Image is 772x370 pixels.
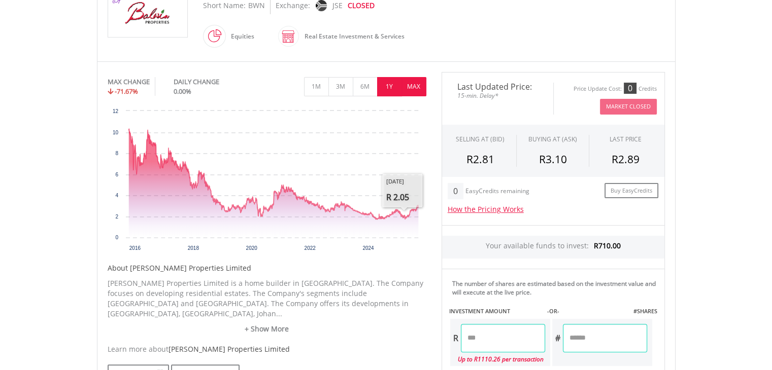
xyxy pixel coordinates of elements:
a: How the Pricing Works [448,204,524,214]
span: BUYING AT (ASK) [528,135,577,143]
a: + Show More [108,324,426,334]
div: EasyCredits remaining [465,188,529,196]
label: -OR- [547,307,559,315]
div: Learn more about [108,344,426,354]
text: 2024 [362,245,374,251]
div: Price Update Cost: [574,85,622,93]
div: The number of shares are estimated based on the investment value and will execute at the live price. [452,279,660,297]
div: 0 [448,183,463,199]
text: 2 [115,214,118,219]
svg: Interactive chart [108,106,426,258]
div: # [552,324,563,352]
text: 2016 [129,245,141,251]
button: 1M [304,77,329,96]
button: MAX [401,77,426,96]
text: 4 [115,193,118,198]
span: -71.67% [115,87,138,96]
label: #SHARES [633,307,657,315]
button: Market Closed [600,99,657,115]
div: Your available funds to invest: [442,236,664,258]
text: 10 [112,130,118,135]
button: 3M [328,77,353,96]
h5: About [PERSON_NAME] Properties Limited [108,263,426,273]
div: DAILY CHANGE [174,77,253,87]
label: INVESTMENT AMOUNT [449,307,510,315]
a: Buy EasyCredits [605,183,658,199]
span: R2.81 [466,152,494,166]
text: 0 [115,235,118,240]
text: 2022 [304,245,316,251]
span: 0.00% [174,87,191,96]
button: 1Y [377,77,402,96]
div: R [450,324,461,352]
text: 8 [115,151,118,156]
p: [PERSON_NAME] Properties Limited is a home builder in [GEOGRAPHIC_DATA]. The Company focuses on d... [108,278,426,319]
div: Real Estate Investment & Services [299,24,405,49]
text: 12 [112,108,118,114]
span: R710.00 [594,241,621,250]
span: [PERSON_NAME] Properties Limited [169,344,290,354]
button: 6M [353,77,378,96]
div: 0 [624,83,636,94]
span: R2.89 [612,152,640,166]
div: Equities [226,24,254,49]
span: 15-min. Delay* [450,91,546,100]
div: SELLING AT (BID) [456,135,505,143]
div: Credits [639,85,657,93]
div: LAST PRICE [610,135,642,143]
text: 2018 [187,245,199,251]
span: Last Updated Price: [450,83,546,91]
span: R3.10 [539,152,566,166]
div: MAX CHANGE [108,77,150,87]
div: Up to R1110.26 per transaction [450,352,545,366]
text: 2020 [246,245,257,251]
text: 6 [115,172,118,177]
div: Chart. Highcharts interactive chart. [108,106,426,258]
